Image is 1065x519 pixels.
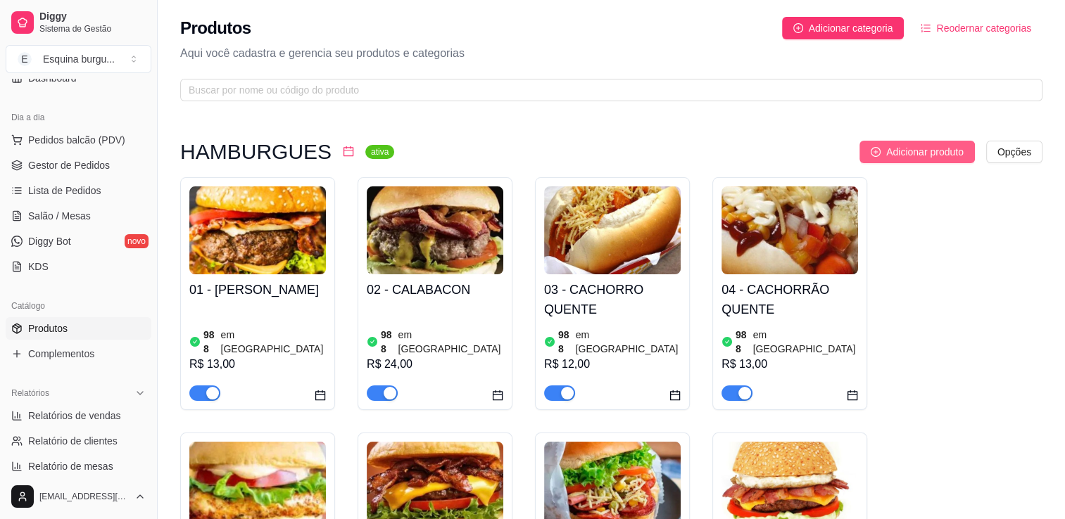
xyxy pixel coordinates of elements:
[28,158,110,172] span: Gestor de Pedidos
[721,280,858,319] h4: 04 - CACHORRÃO QUENTE
[576,328,681,356] article: em [GEOGRAPHIC_DATA]
[936,20,1031,36] span: Reodernar categorias
[367,356,503,373] div: R$ 24,00
[544,186,681,274] img: product-image
[6,430,151,452] a: Relatório de clientes
[6,480,151,513] button: [EMAIL_ADDRESS][DOMAIN_NAME]
[909,17,1042,39] button: Reodernar categorias
[180,17,251,39] h2: Produtos
[921,23,931,33] span: ordered-list
[736,328,750,356] article: 988
[753,328,858,356] article: em [GEOGRAPHIC_DATA]
[367,280,503,300] h4: 02 - CALABACON
[343,146,354,157] span: calendar
[986,141,1042,163] button: Opções
[28,184,101,198] span: Lista de Pedidos
[6,342,151,365] a: Complementos
[809,20,893,36] span: Adicionar categoria
[6,129,151,151] button: Pedidos balcão (PDV)
[398,328,503,356] article: em [GEOGRAPHIC_DATA]
[6,255,151,278] a: KDS
[793,23,803,33] span: plus-circle
[6,106,151,129] div: Dia a dia
[544,280,681,319] h4: 03 - CACHORRO QUENTE
[39,491,129,502] span: [EMAIL_ADDRESS][DOMAIN_NAME]
[203,328,218,356] article: 988
[28,321,68,335] span: Produtos
[28,209,91,223] span: Salão / Mesas
[189,82,1023,98] input: Buscar por nome ou código do produto
[28,133,125,147] span: Pedidos balcão (PDV)
[365,145,394,159] sup: ativa
[189,186,326,274] img: product-image
[6,179,151,202] a: Lista de Pedidos
[381,328,396,356] article: 988
[886,144,964,160] span: Adicionar produto
[189,280,326,300] h4: 01 - [PERSON_NAME]
[997,144,1031,160] span: Opções
[721,356,858,373] div: R$ 13,00
[6,6,151,39] a: DiggySistema de Gestão
[6,317,151,340] a: Produtos
[859,141,975,163] button: Adicionar produto
[28,409,121,423] span: Relatórios de vendas
[180,45,1042,62] p: Aqui você cadastra e gerencia seu produtos e categorias
[492,390,503,401] span: calendar
[28,347,94,361] span: Complementos
[669,390,681,401] span: calendar
[721,186,858,274] img: product-image
[221,328,326,356] article: em [GEOGRAPHIC_DATA]
[28,259,49,274] span: KDS
[782,17,905,39] button: Adicionar categoria
[871,147,881,157] span: plus-circle
[39,11,146,23] span: Diggy
[6,455,151,478] a: Relatório de mesas
[558,328,573,356] article: 988
[39,23,146,34] span: Sistema de Gestão
[6,154,151,177] a: Gestor de Pedidos
[43,52,115,66] div: Esquina burgu ...
[6,404,151,427] a: Relatórios de vendas
[28,459,113,473] span: Relatório de mesas
[6,295,151,317] div: Catálogo
[6,45,151,73] button: Select a team
[180,143,332,160] h3: HAMBURGUES
[6,230,151,252] a: Diggy Botnovo
[544,356,681,373] div: R$ 12,00
[847,390,858,401] span: calendar
[367,186,503,274] img: product-image
[28,434,118,448] span: Relatório de clientes
[11,387,49,399] span: Relatórios
[315,390,326,401] span: calendar
[189,356,326,373] div: R$ 13,00
[6,205,151,227] a: Salão / Mesas
[28,234,71,248] span: Diggy Bot
[18,52,32,66] span: E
